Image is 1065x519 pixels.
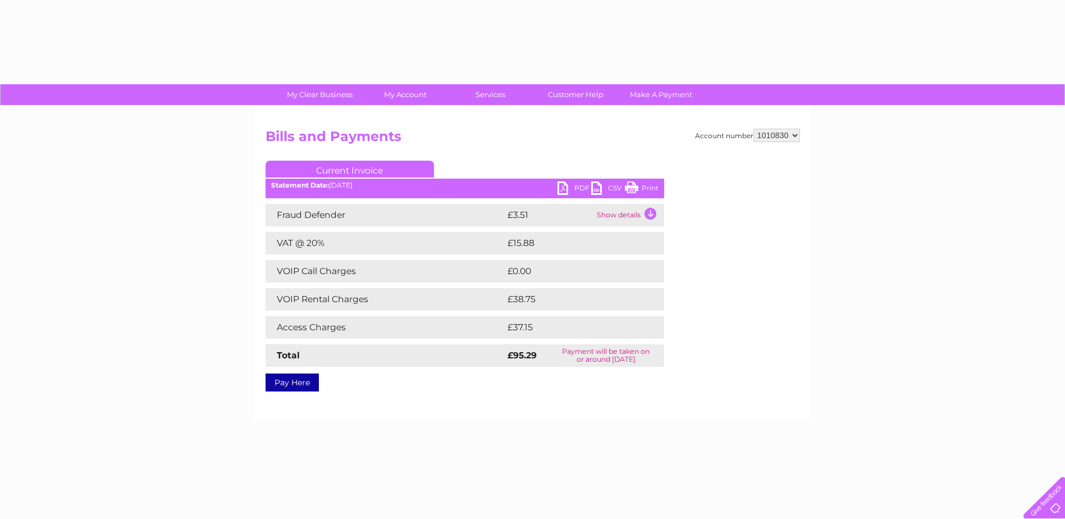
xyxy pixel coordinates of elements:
[266,204,505,226] td: Fraud Defender
[266,374,319,391] a: Pay Here
[266,288,505,311] td: VOIP Rental Charges
[266,129,800,150] h2: Bills and Payments
[557,181,591,198] a: PDF
[444,84,537,105] a: Services
[594,204,664,226] td: Show details
[505,316,639,339] td: £37.15
[591,181,625,198] a: CSV
[505,232,641,254] td: £15.88
[277,350,300,361] strong: Total
[273,84,366,105] a: My Clear Business
[505,260,638,283] td: £0.00
[508,350,537,361] strong: £95.29
[266,181,664,189] div: [DATE]
[359,84,451,105] a: My Account
[266,232,505,254] td: VAT @ 20%
[266,316,505,339] td: Access Charges
[271,181,329,189] b: Statement Date:
[266,161,434,177] a: Current Invoice
[625,181,659,198] a: Print
[615,84,707,105] a: Make A Payment
[529,84,622,105] a: Customer Help
[505,288,641,311] td: £38.75
[266,260,505,283] td: VOIP Call Charges
[505,204,594,226] td: £3.51
[695,129,800,142] div: Account number
[548,344,664,367] td: Payment will be taken on or around [DATE]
